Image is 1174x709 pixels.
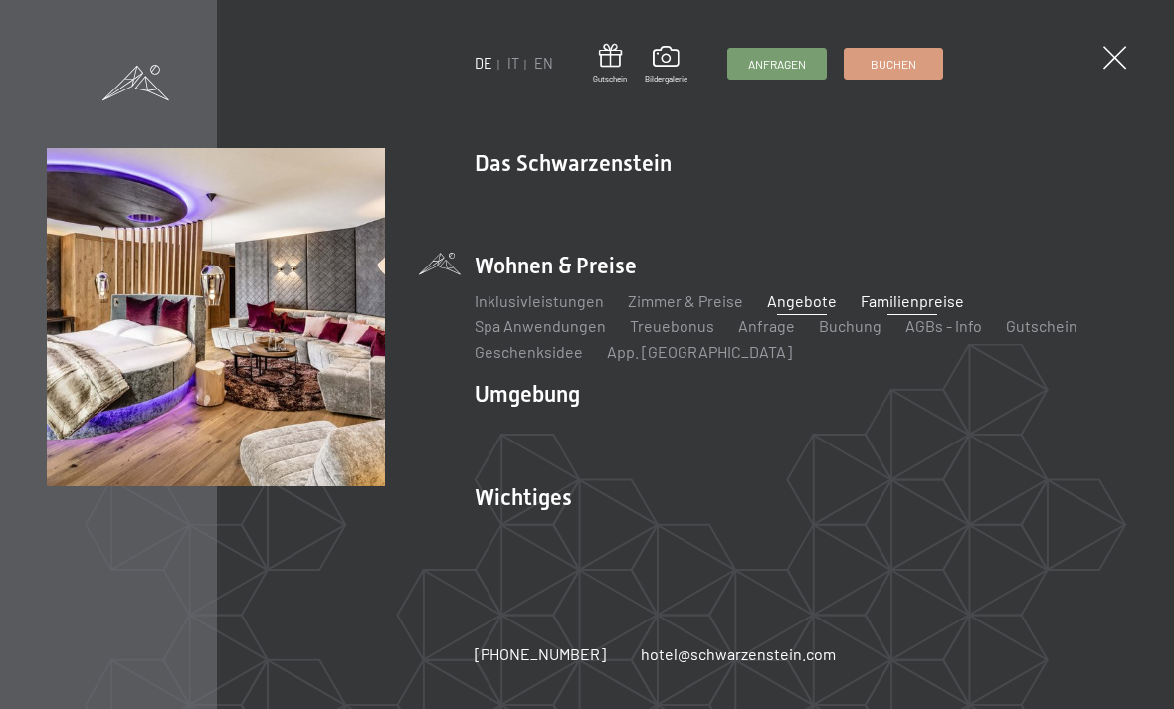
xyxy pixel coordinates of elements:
a: Anfragen [728,49,826,79]
a: [PHONE_NUMBER] [475,643,606,665]
a: Familienpreise [861,291,964,310]
a: Geschenksidee [475,342,583,361]
span: [PHONE_NUMBER] [475,644,606,663]
a: hotel@schwarzenstein.com [641,643,836,665]
span: Anfragen [748,56,806,73]
a: App. [GEOGRAPHIC_DATA] [607,342,792,361]
a: DE [475,55,492,72]
a: Anfrage [738,316,795,335]
span: Bildergalerie [645,74,687,85]
a: Treuebonus [630,316,714,335]
a: Gutschein [593,44,627,85]
span: Buchen [871,56,916,73]
a: Angebote [767,291,837,310]
a: Buchen [845,49,942,79]
a: Gutschein [1006,316,1077,335]
a: Inklusivleistungen [475,291,604,310]
a: Bildergalerie [645,46,687,84]
a: Spa Anwendungen [475,316,606,335]
span: Gutschein [593,74,627,85]
a: Buchung [819,316,881,335]
a: EN [534,55,553,72]
a: IT [507,55,519,72]
a: AGBs - Info [905,316,982,335]
a: Zimmer & Preise [628,291,743,310]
